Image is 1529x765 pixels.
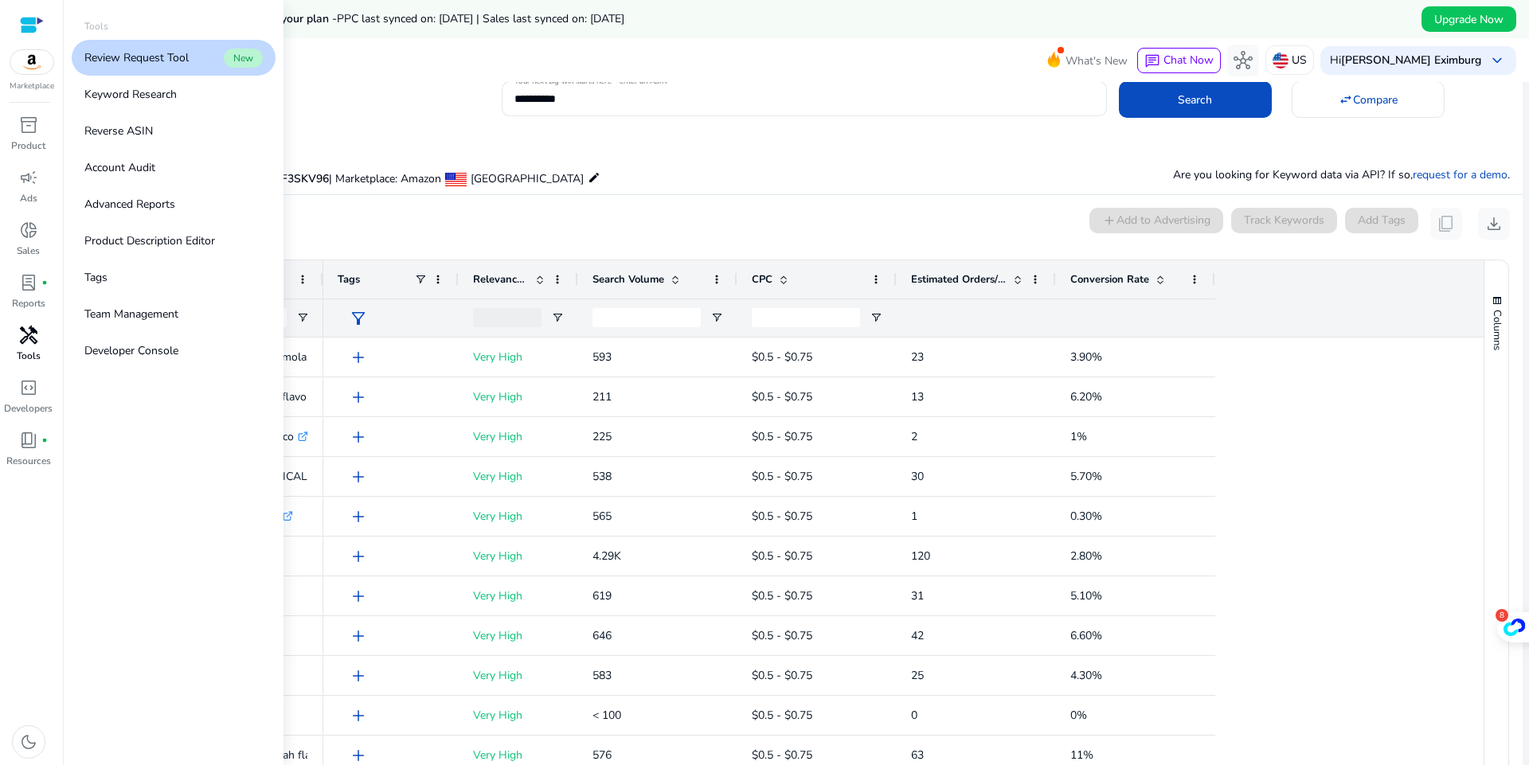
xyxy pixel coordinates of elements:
[84,269,108,286] p: Tags
[473,341,564,373] p: Very High
[349,467,368,486] span: add
[84,306,178,322] p: Team Management
[6,454,51,468] p: Resources
[752,429,812,444] span: $0.5 - $0.75
[752,469,812,484] span: $0.5 - $0.75
[911,628,924,643] span: 42
[592,429,612,444] span: 225
[752,668,812,683] span: $0.5 - $0.75
[1070,429,1087,444] span: 1%
[84,19,108,33] p: Tools
[752,628,812,643] span: $0.5 - $0.75
[1478,208,1510,240] button: download
[752,389,812,404] span: $0.5 - $0.75
[752,588,812,603] span: $0.5 - $0.75
[19,221,38,240] span: donut_small
[752,509,812,524] span: $0.5 - $0.75
[551,311,564,324] button: Open Filter Menu
[349,348,368,367] span: add
[1066,47,1128,75] span: What's New
[84,342,178,359] p: Developer Console
[592,509,612,524] span: 565
[41,437,48,443] span: fiber_manual_record
[911,668,924,683] span: 25
[84,159,155,176] p: Account Audit
[17,349,41,363] p: Tools
[1292,46,1307,74] p: US
[17,244,40,258] p: Sales
[471,171,584,186] span: [GEOGRAPHIC_DATA]
[710,311,723,324] button: Open Filter Menu
[752,747,812,763] span: $0.5 - $0.75
[1353,92,1398,108] span: Compare
[84,49,189,66] p: Review Request Tool
[592,308,701,327] input: Search Volume Filter Input
[19,326,38,345] span: handyman
[473,381,564,413] p: Very High
[349,706,368,725] span: add
[19,273,38,292] span: lab_profile
[349,309,368,328] span: filter_alt
[84,232,215,249] p: Product Description Editor
[349,507,368,526] span: add
[592,708,621,723] span: < 100
[592,628,612,643] span: 646
[911,588,924,603] span: 31
[870,311,882,324] button: Open Filter Menu
[473,500,564,533] p: Very High
[592,668,612,683] span: 583
[84,196,175,213] p: Advanced Reports
[911,389,924,404] span: 13
[1070,668,1102,683] span: 4.30%
[1070,708,1087,723] span: 0%
[1163,53,1214,68] span: Chat Now
[911,429,917,444] span: 2
[473,540,564,572] p: Very High
[1178,92,1212,108] span: Search
[592,548,621,564] span: 4.29K
[592,272,664,287] span: Search Volume
[1070,469,1102,484] span: 5.70%
[473,460,564,493] p: Very High
[473,580,564,612] p: Very High
[1490,310,1504,350] span: Columns
[1070,747,1093,763] span: 11%
[1144,53,1160,69] span: chat
[349,666,368,685] span: add
[592,469,612,484] span: 538
[349,746,368,765] span: add
[1341,53,1481,68] b: [PERSON_NAME] Eximburg
[911,548,930,564] span: 120
[260,171,329,186] span: B07F3SKV96
[1070,548,1102,564] span: 2.80%
[349,388,368,407] span: add
[1413,167,1507,182] a: request for a demo
[1434,11,1504,28] span: Upgrade Now
[752,708,812,723] span: $0.5 - $0.75
[20,191,37,205] p: Ads
[349,587,368,606] span: add
[911,509,917,524] span: 1
[752,548,812,564] span: $0.5 - $0.75
[1330,55,1481,66] p: Hi
[10,50,53,74] img: amazon.svg
[1070,349,1102,365] span: 3.90%
[19,378,38,397] span: code_blocks
[338,272,360,287] span: Tags
[84,123,153,139] p: Reverse ASIN
[296,311,309,324] button: Open Filter Menu
[329,171,441,186] span: | Marketplace: Amazon
[349,626,368,646] span: add
[911,469,924,484] span: 30
[1173,166,1510,183] p: Are you looking for Keyword data via API? If so, .
[592,349,612,365] span: 593
[592,747,612,763] span: 576
[224,49,263,68] span: New
[473,420,564,453] p: Very High
[1070,628,1102,643] span: 6.60%
[1070,389,1102,404] span: 6.20%
[19,431,38,450] span: book_4
[911,349,924,365] span: 23
[752,272,772,287] span: CPC
[911,747,924,763] span: 63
